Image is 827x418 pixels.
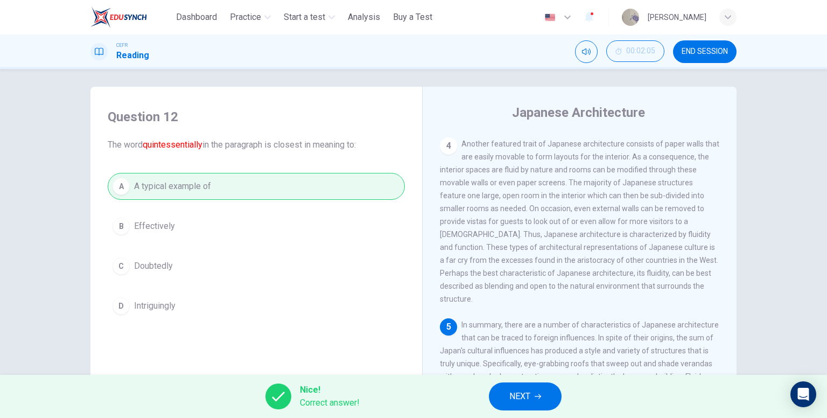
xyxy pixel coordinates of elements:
h1: Reading [116,49,149,62]
img: ELTC logo [90,6,147,28]
div: 4 [440,137,457,155]
span: Nice! [300,384,360,396]
button: Start a test [279,8,339,27]
h4: Question 12 [108,108,405,126]
button: Analysis [344,8,384,27]
button: Dashboard [172,8,221,27]
button: NEXT [489,382,562,410]
div: [PERSON_NAME] [648,11,706,24]
button: END SESSION [673,40,737,63]
span: Practice [230,11,261,24]
span: CEFR [116,41,128,49]
span: 00:02:05 [626,47,655,55]
div: Mute [575,40,598,63]
a: ELTC logo [90,6,172,28]
span: The word in the paragraph is closest in meaning to: [108,138,405,151]
div: Hide [606,40,664,63]
span: Dashboard [176,11,217,24]
span: NEXT [509,389,530,404]
div: Open Intercom Messenger [790,381,816,407]
div: 5 [440,318,457,336]
font: quintessentially [143,140,202,150]
button: Buy a Test [389,8,437,27]
span: Start a test [284,11,325,24]
button: 00:02:05 [606,40,664,62]
img: Profile picture [622,9,639,26]
span: Another featured trait of Japanese architecture consists of paper walls that are easily movable t... [440,140,719,303]
span: Correct answer! [300,396,360,409]
button: Practice [226,8,275,27]
span: Analysis [348,11,380,24]
span: END SESSION [682,47,728,56]
h4: Japanese Architecture [512,104,645,121]
img: en [543,13,557,22]
span: Buy a Test [393,11,432,24]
